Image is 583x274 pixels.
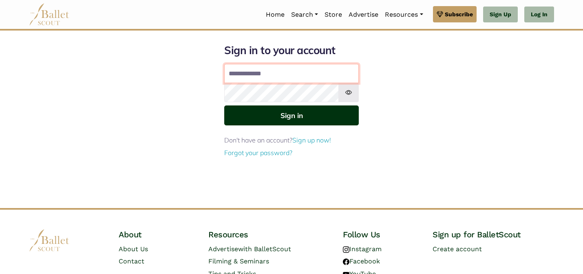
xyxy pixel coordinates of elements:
a: Create account [433,245,482,253]
img: instagram logo [343,246,349,253]
span: Subscribe [445,10,473,19]
h4: About [119,229,195,240]
a: Filming & Seminars [208,257,269,265]
a: Advertise [345,6,382,23]
a: Store [321,6,345,23]
a: Search [288,6,321,23]
img: logo [29,229,70,252]
a: Instagram [343,245,382,253]
a: About Us [119,245,148,253]
a: Facebook [343,257,380,265]
h4: Follow Us [343,229,420,240]
p: Don't have an account? [224,135,359,146]
span: with BalletScout [238,245,291,253]
a: Resources [382,6,426,23]
a: Contact [119,257,144,265]
button: Sign in [224,105,359,125]
a: Home [263,6,288,23]
a: Forgot your password? [224,149,292,157]
a: Advertisewith BalletScout [208,245,291,253]
a: Subscribe [433,6,477,22]
a: Sign up now! [292,136,331,144]
a: Sign Up [483,7,518,23]
img: facebook logo [343,259,349,265]
img: gem.svg [437,10,443,19]
h1: Sign in to your account [224,44,359,57]
h4: Resources [208,229,330,240]
a: Log In [524,7,554,23]
h4: Sign up for BalletScout [433,229,554,240]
